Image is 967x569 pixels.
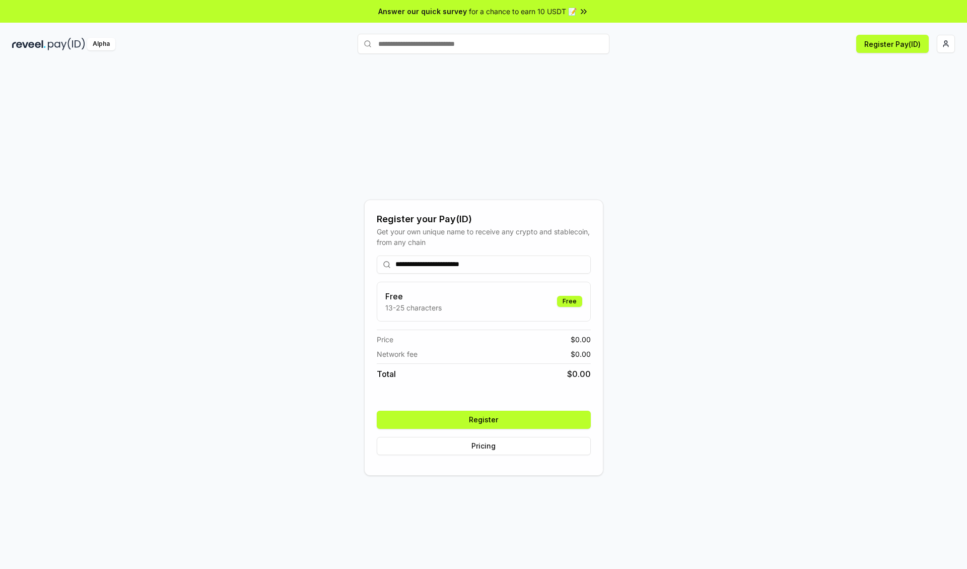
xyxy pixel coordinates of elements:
[385,302,442,313] p: 13-25 characters
[571,334,591,345] span: $ 0.00
[48,38,85,50] img: pay_id
[557,296,582,307] div: Free
[571,349,591,359] span: $ 0.00
[385,290,442,302] h3: Free
[377,437,591,455] button: Pricing
[469,6,577,17] span: for a chance to earn 10 USDT 📝
[377,226,591,247] div: Get your own unique name to receive any crypto and stablecoin, from any chain
[87,38,115,50] div: Alpha
[377,334,393,345] span: Price
[12,38,46,50] img: reveel_dark
[377,411,591,429] button: Register
[377,368,396,380] span: Total
[567,368,591,380] span: $ 0.00
[377,349,418,359] span: Network fee
[378,6,467,17] span: Answer our quick survey
[856,35,929,53] button: Register Pay(ID)
[377,212,591,226] div: Register your Pay(ID)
